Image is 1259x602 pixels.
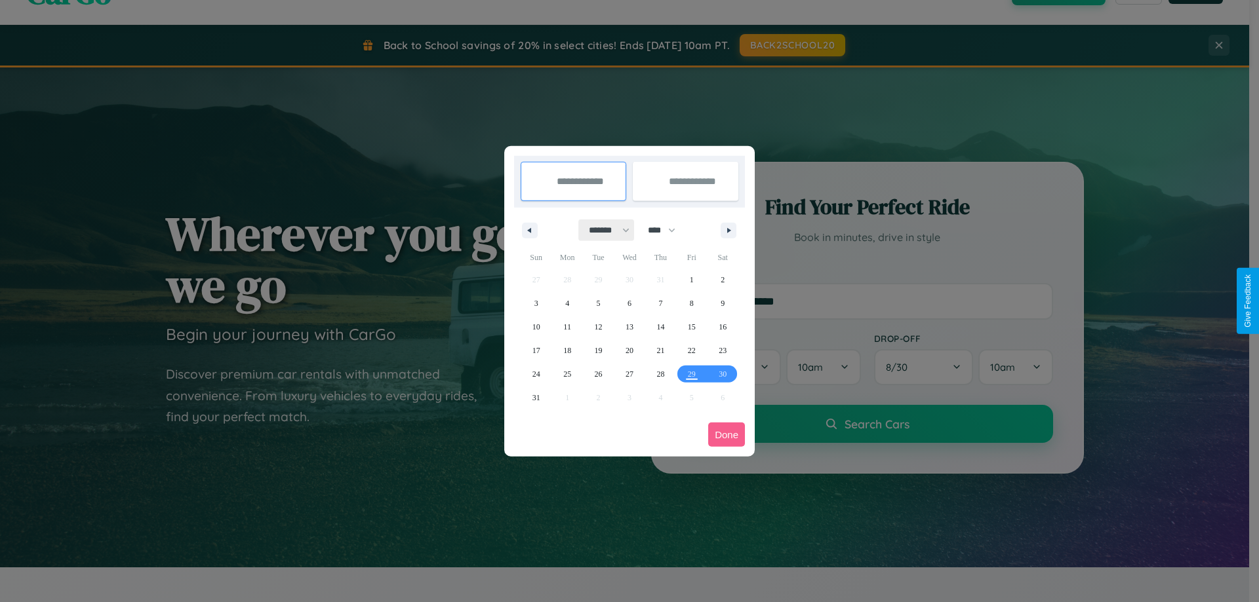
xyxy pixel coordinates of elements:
[676,292,707,315] button: 8
[521,315,551,339] button: 10
[532,386,540,409] span: 31
[676,315,707,339] button: 15
[719,339,727,362] span: 23
[656,362,664,386] span: 28
[645,315,676,339] button: 14
[708,292,738,315] button: 9
[645,247,676,268] span: Thu
[532,339,540,362] span: 17
[614,315,645,339] button: 13
[583,292,614,315] button: 5
[563,362,571,386] span: 25
[658,292,662,315] span: 7
[595,362,603,386] span: 26
[532,362,540,386] span: 24
[719,362,727,386] span: 30
[583,339,614,362] button: 19
[708,339,738,362] button: 23
[521,362,551,386] button: 24
[645,339,676,362] button: 21
[521,247,551,268] span: Sun
[614,339,645,362] button: 20
[595,315,603,339] span: 12
[688,315,696,339] span: 15
[628,292,631,315] span: 6
[521,292,551,315] button: 3
[551,315,582,339] button: 11
[551,339,582,362] button: 18
[656,315,664,339] span: 14
[551,292,582,315] button: 4
[614,362,645,386] button: 27
[721,268,725,292] span: 2
[626,362,633,386] span: 27
[676,362,707,386] button: 29
[688,339,696,362] span: 22
[708,247,738,268] span: Sat
[719,315,727,339] span: 16
[676,247,707,268] span: Fri
[551,247,582,268] span: Mon
[645,292,676,315] button: 7
[690,268,694,292] span: 1
[626,315,633,339] span: 13
[676,339,707,362] button: 22
[708,423,745,447] button: Done
[708,315,738,339] button: 16
[583,362,614,386] button: 26
[532,315,540,339] span: 10
[565,292,569,315] span: 4
[583,315,614,339] button: 12
[626,339,633,362] span: 20
[721,292,725,315] span: 9
[521,386,551,409] button: 31
[676,268,707,292] button: 1
[583,247,614,268] span: Tue
[614,247,645,268] span: Wed
[563,339,571,362] span: 18
[688,362,696,386] span: 29
[595,339,603,362] span: 19
[551,362,582,386] button: 25
[708,268,738,292] button: 2
[690,292,694,315] span: 8
[614,292,645,315] button: 6
[1243,274,1252,328] div: Give Feedback
[708,362,738,386] button: 30
[534,292,538,315] span: 3
[656,339,664,362] span: 21
[563,315,571,339] span: 11
[645,362,676,386] button: 28
[521,339,551,362] button: 17
[597,292,601,315] span: 5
